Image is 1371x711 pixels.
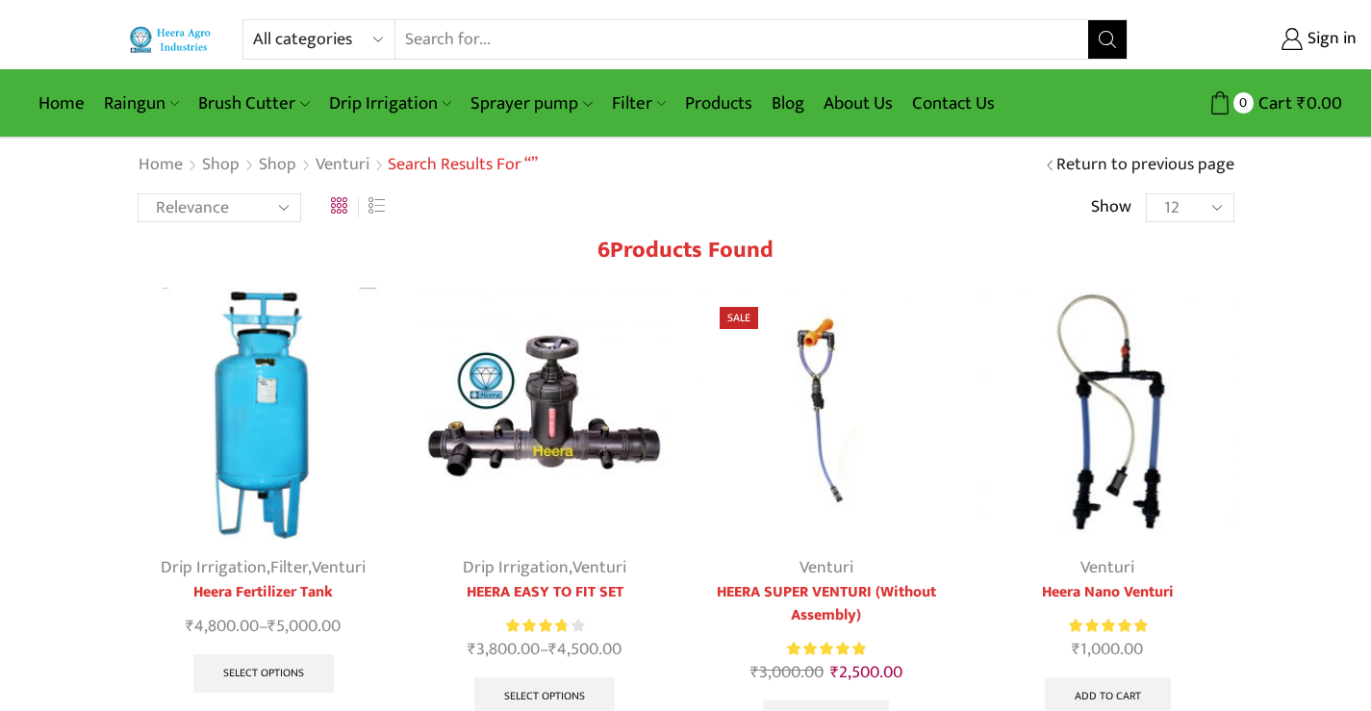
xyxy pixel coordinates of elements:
bdi: 5,000.00 [267,612,341,641]
select: Shop order [138,193,301,222]
span: ₹ [186,612,194,641]
input: Search for... [395,20,1089,59]
span: ₹ [1297,89,1307,118]
a: HEERA SUPER VENTURI (Without Assembly) [700,581,953,627]
bdi: 1,000.00 [1072,635,1143,664]
div: Rated 3.83 out of 5 [506,616,584,636]
span: Rated out of 5 [506,616,566,636]
a: Home [138,153,184,178]
bdi: 0.00 [1297,89,1342,118]
span: ₹ [548,635,557,664]
a: Brush Cutter [189,81,318,126]
div: Rated 5.00 out of 5 [1069,616,1147,636]
a: Blog [762,81,814,126]
a: Filter [270,553,308,582]
div: Rated 5.00 out of 5 [787,639,865,659]
a: Drip Irrigation [319,81,461,126]
span: ₹ [267,612,276,641]
a: Contact Us [902,81,1004,126]
span: Sale [720,307,758,329]
span: Cart [1254,90,1292,116]
bdi: 4,800.00 [186,612,259,641]
img: Heera Easy To Fit Set [419,288,672,541]
span: Products found [610,231,774,269]
a: Heera Nano Venturi [981,581,1234,604]
bdi: 4,500.00 [548,635,622,664]
a: Sign in [1156,22,1357,57]
span: Rated out of 5 [787,639,865,659]
a: Shop [201,153,241,178]
span: Rated out of 5 [1069,616,1147,636]
a: Drip Irrigation [161,553,267,582]
span: – [419,637,672,663]
button: Search button [1088,20,1127,59]
a: Heera Fertilizer Tank [138,581,391,604]
a: HEERA EASY TO FIT SET [419,581,672,604]
a: Select options for “Heera Fertilizer Tank” [193,654,334,693]
bdi: 3,800.00 [468,635,540,664]
a: Raingun [94,81,189,126]
span: 6 [597,231,610,269]
span: 0 [1233,92,1254,113]
a: Venturi [312,553,366,582]
h1: Search results for “” [388,155,538,176]
a: Filter [602,81,675,126]
a: Venturi [800,553,853,582]
span: Sign in [1303,27,1357,52]
nav: Breadcrumb [138,153,538,178]
a: Return to previous page [1056,153,1234,178]
a: Sprayer pump [461,81,601,126]
span: – [138,614,391,640]
a: About Us [814,81,902,126]
a: Venturi [572,553,626,582]
img: Heera Fertilizer Tank [138,288,391,541]
a: Shop [258,153,297,178]
img: Heera Super Venturi [700,288,953,541]
span: ₹ [830,658,839,687]
span: Show [1091,195,1131,220]
bdi: 3,000.00 [750,658,824,687]
span: ₹ [1072,635,1080,664]
a: Drip Irrigation [463,553,569,582]
a: Venturi [315,153,370,178]
a: Home [29,81,94,126]
a: 0 Cart ₹0.00 [1147,86,1342,121]
a: Products [675,81,762,126]
img: Heera Nano Venturi [981,288,1234,541]
span: ₹ [468,635,476,664]
div: , [419,555,672,581]
a: Venturi [1080,553,1134,582]
span: ₹ [750,658,759,687]
div: , , [138,555,391,581]
bdi: 2,500.00 [830,658,902,687]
